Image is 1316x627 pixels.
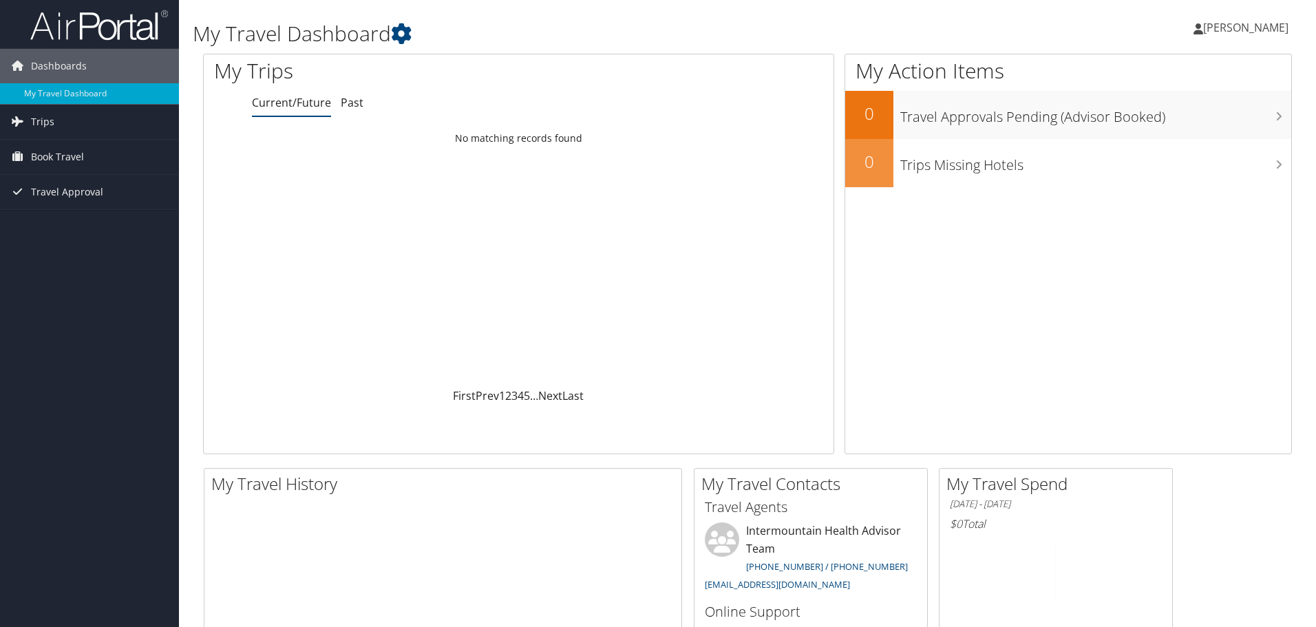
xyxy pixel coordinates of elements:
[701,472,927,496] h2: My Travel Contacts
[524,388,530,403] a: 5
[1193,7,1302,48] a: [PERSON_NAME]
[950,498,1162,511] h6: [DATE] - [DATE]
[214,56,561,85] h1: My Trips
[900,100,1291,127] h3: Travel Approvals Pending (Advisor Booked)
[518,388,524,403] a: 4
[31,105,54,139] span: Trips
[476,388,499,403] a: Prev
[845,150,893,173] h2: 0
[1203,20,1288,35] span: [PERSON_NAME]
[204,126,834,151] td: No matching records found
[530,388,538,403] span: …
[511,388,518,403] a: 3
[900,149,1291,175] h3: Trips Missing Hotels
[505,388,511,403] a: 2
[950,516,962,531] span: $0
[845,91,1291,139] a: 0Travel Approvals Pending (Advisor Booked)
[31,49,87,83] span: Dashboards
[31,175,103,209] span: Travel Approval
[453,388,476,403] a: First
[705,578,850,591] a: [EMAIL_ADDRESS][DOMAIN_NAME]
[341,95,363,110] a: Past
[705,602,917,621] h3: Online Support
[746,560,908,573] a: [PHONE_NUMBER] / [PHONE_NUMBER]
[538,388,562,403] a: Next
[31,140,84,174] span: Book Travel
[499,388,505,403] a: 1
[845,102,893,125] h2: 0
[845,139,1291,187] a: 0Trips Missing Hotels
[30,9,168,41] img: airportal-logo.png
[252,95,331,110] a: Current/Future
[705,498,917,517] h3: Travel Agents
[562,388,584,403] a: Last
[845,56,1291,85] h1: My Action Items
[950,516,1162,531] h6: Total
[193,19,933,48] h1: My Travel Dashboard
[946,472,1172,496] h2: My Travel Spend
[698,522,924,596] li: Intermountain Health Advisor Team
[211,472,681,496] h2: My Travel History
